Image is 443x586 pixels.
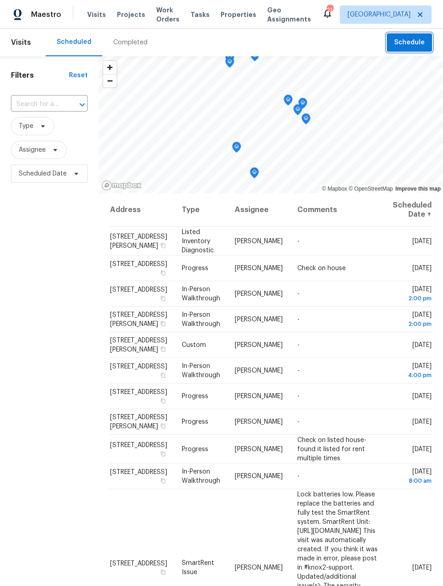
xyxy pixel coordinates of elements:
[103,74,116,87] button: Zoom out
[235,316,283,323] span: [PERSON_NAME]
[110,414,167,430] span: [STREET_ADDRESS][PERSON_NAME]
[159,320,167,328] button: Copy Address
[182,446,208,452] span: Progress
[301,113,311,128] div: Map marker
[393,371,432,380] div: 4:00 pm
[297,238,300,244] span: -
[182,393,208,400] span: Progress
[250,167,259,181] div: Map marker
[190,11,210,18] span: Tasks
[385,193,432,227] th: Scheduled Date ↑
[297,473,300,479] span: -
[412,446,432,452] span: [DATE]
[11,32,31,53] span: Visits
[232,142,241,156] div: Map marker
[11,71,69,80] h1: Filters
[159,477,167,485] button: Copy Address
[227,193,290,227] th: Assignee
[182,469,220,484] span: In-Person Walkthrough
[235,238,283,244] span: [PERSON_NAME]
[110,389,167,395] span: [STREET_ADDRESS]
[235,265,283,272] span: [PERSON_NAME]
[110,193,174,227] th: Address
[393,294,432,303] div: 2:00 pm
[297,342,300,348] span: -
[393,286,432,303] span: [DATE]
[322,186,347,192] a: Mapbox
[11,97,62,112] input: Search for an address...
[19,169,67,178] span: Scheduled Date
[110,287,167,293] span: [STREET_ADDRESS]
[110,442,167,448] span: [STREET_ADDRESS]
[110,233,167,249] span: [STREET_ADDRESS][PERSON_NAME]
[159,294,167,303] button: Copy Address
[110,469,167,475] span: [STREET_ADDRESS]
[182,419,208,425] span: Progress
[156,5,179,24] span: Work Orders
[348,186,393,192] a: OpenStreetMap
[327,5,333,15] div: 21
[235,393,283,400] span: [PERSON_NAME]
[297,437,366,461] span: Check on listed house- found it listed for rent multiple times
[159,568,167,576] button: Copy Address
[19,145,46,154] span: Assignee
[235,419,283,425] span: [PERSON_NAME]
[87,10,106,19] span: Visits
[393,320,432,329] div: 2:00 pm
[412,265,432,272] span: [DATE]
[110,560,167,566] span: [STREET_ADDRESS]
[110,363,167,370] span: [STREET_ADDRESS]
[110,312,167,327] span: [STREET_ADDRESS][PERSON_NAME]
[348,10,411,19] span: [GEOGRAPHIC_DATA]
[182,229,214,253] span: Listed Inventory Diagnostic
[159,345,167,353] button: Copy Address
[221,10,256,19] span: Properties
[235,446,283,452] span: [PERSON_NAME]
[394,37,425,48] span: Schedule
[297,419,300,425] span: -
[297,291,300,297] span: -
[57,37,91,47] div: Scheduled
[412,238,432,244] span: [DATE]
[110,337,167,353] span: [STREET_ADDRESS][PERSON_NAME]
[76,98,89,111] button: Open
[235,564,283,570] span: [PERSON_NAME]
[393,469,432,485] span: [DATE]
[103,61,116,74] button: Zoom in
[182,312,220,327] span: In-Person Walkthrough
[412,393,432,400] span: [DATE]
[225,57,234,71] div: Map marker
[284,95,293,109] div: Map marker
[235,368,283,374] span: [PERSON_NAME]
[293,104,302,118] div: Map marker
[387,33,432,52] button: Schedule
[159,449,167,458] button: Copy Address
[69,71,88,80] div: Reset
[159,241,167,249] button: Copy Address
[117,10,145,19] span: Projects
[235,291,283,297] span: [PERSON_NAME]
[159,422,167,430] button: Copy Address
[174,193,227,227] th: Type
[235,473,283,479] span: [PERSON_NAME]
[393,476,432,485] div: 8:00 am
[393,312,432,329] span: [DATE]
[297,265,346,272] span: Check on house
[290,193,385,227] th: Comments
[182,363,220,378] span: In-Person Walkthrough
[298,98,307,112] div: Map marker
[297,393,300,400] span: -
[412,342,432,348] span: [DATE]
[297,368,300,374] span: -
[31,10,61,19] span: Maestro
[250,50,259,64] div: Map marker
[101,180,142,191] a: Mapbox homepage
[182,559,214,575] span: SmartRent Issue
[159,371,167,379] button: Copy Address
[412,419,432,425] span: [DATE]
[297,316,300,323] span: -
[412,564,432,570] span: [DATE]
[396,186,441,192] a: Improve this map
